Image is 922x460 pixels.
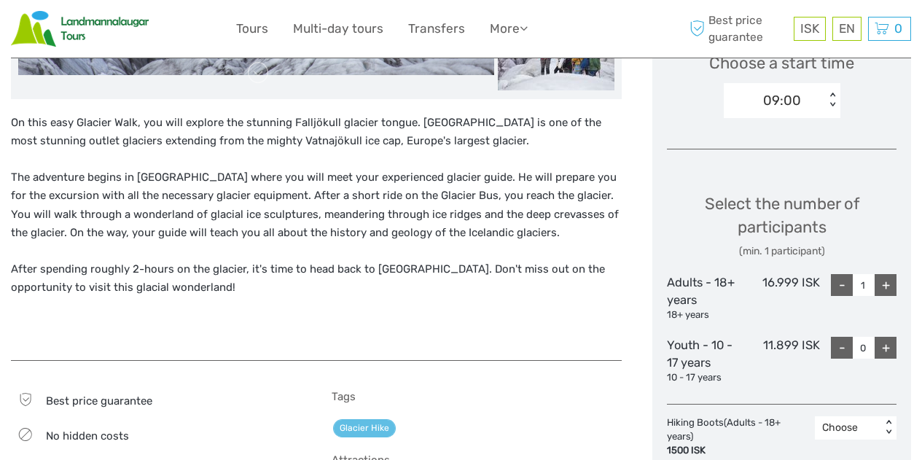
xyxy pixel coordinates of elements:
[831,337,853,359] div: -
[883,420,895,435] div: < >
[875,274,896,296] div: +
[293,18,383,39] a: Multi-day tours
[892,21,905,36] span: 0
[667,337,743,385] div: Youth - 10 - 17 years
[11,11,149,47] img: Scandinavian Travel
[709,52,854,74] span: Choose a start time
[686,12,790,44] span: Best price guarantee
[667,444,808,458] div: 1500 ISK
[11,260,622,297] p: After spending roughly 2-hours on the glacier, it's time to head back to [GEOGRAPHIC_DATA]. Don't...
[743,337,820,385] div: 11.899 ISK
[763,91,801,110] div: 09:00
[11,114,622,151] p: On this easy Glacier Walk, you will explore the stunning Falljökull glacier tongue. [GEOGRAPHIC_D...
[667,274,743,322] div: Adults - 18+ years
[822,421,874,435] div: Choose
[46,429,129,443] span: No hidden costs
[20,26,165,37] p: We're away right now. Please check back later!
[236,18,268,39] a: Tours
[832,17,862,41] div: EN
[46,394,152,408] span: Best price guarantee
[11,168,622,243] p: The adventure begins in [GEOGRAPHIC_DATA] where you will meet your experienced glacier guide. He ...
[333,419,396,437] a: Glacier Hike
[667,371,743,385] div: 10 - 17 years
[332,390,622,403] h5: Tags
[875,337,896,359] div: +
[743,274,820,322] div: 16.999 ISK
[408,18,465,39] a: Transfers
[667,308,743,322] div: 18+ years
[826,93,838,108] div: < >
[667,416,815,458] div: Hiking Boots (Adults - 18+ years)
[667,244,896,259] div: (min. 1 participant)
[168,23,185,40] button: Open LiveChat chat widget
[800,21,819,36] span: ISK
[490,18,528,39] a: More
[667,192,896,259] div: Select the number of participants
[831,274,853,296] div: -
